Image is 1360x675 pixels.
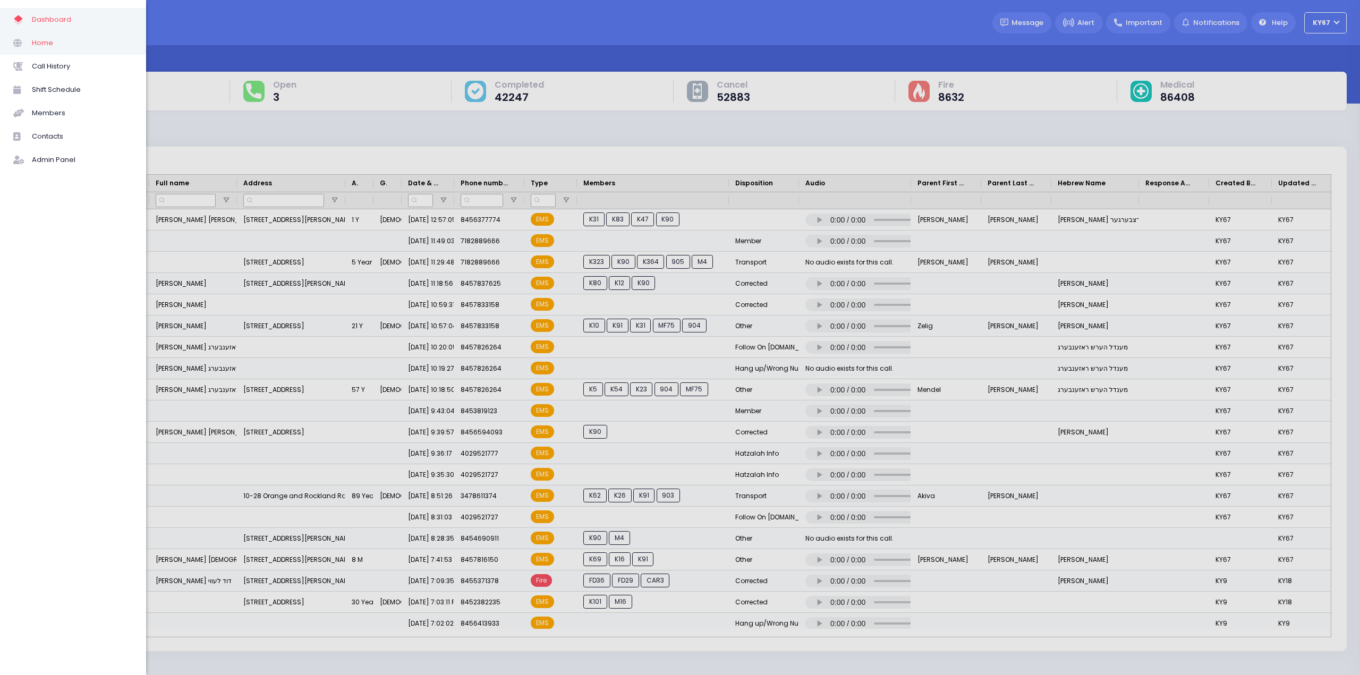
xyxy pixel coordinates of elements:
[32,153,133,167] span: Admin Panel
[32,13,133,27] span: Dashboard
[32,130,133,143] span: Contacts
[32,59,133,73] span: Call History
[32,36,133,50] span: Home
[32,83,133,97] span: Shift Schedule
[32,106,133,120] span: Members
